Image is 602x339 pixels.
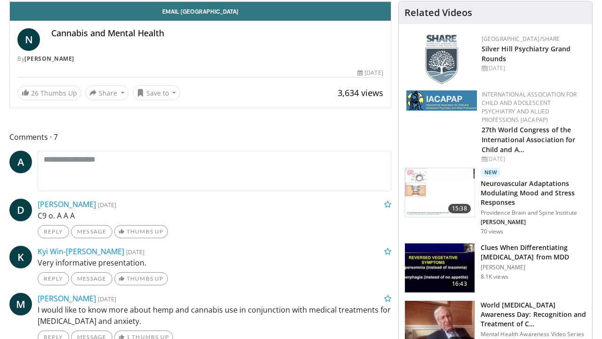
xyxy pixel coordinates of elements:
p: C9 o. A A A [38,210,391,221]
video-js: Video Player [10,1,391,2]
a: N [17,28,40,51]
span: 26 [31,89,39,97]
button: Share [85,85,129,100]
p: [PERSON_NAME] [481,264,586,271]
a: 27th World Congress of the International Association for Child and A… [482,125,576,154]
span: 16:43 [448,279,471,289]
button: Save to [133,85,181,100]
a: D [9,199,32,221]
h3: Neurovascular Adaptations Modulating Mood and Stress Responses [481,179,586,207]
a: [PERSON_NAME] [38,293,96,304]
small: [DATE] [98,201,116,209]
a: Message [71,225,112,238]
img: a6520382-d332-4ed3-9891-ee688fa49237.150x105_q85_crop-smart_upscale.jpg [405,243,475,292]
a: International Association for Child and Adolescent Psychiatry and Allied Professions (IACAPAP) [482,90,577,124]
img: 4562edde-ec7e-4758-8328-0659f7ef333d.150x105_q85_crop-smart_upscale.jpg [405,168,475,217]
span: Comments 7 [9,131,391,143]
h3: Clues When Differentiating [MEDICAL_DATA] from MDD [481,243,586,262]
a: [PERSON_NAME] [24,55,74,63]
span: 3,634 views [338,87,383,98]
a: Thumbs Up [114,272,167,285]
img: 2a9917ce-aac2-4f82-acde-720e532d7410.png.150x105_q85_autocrop_double_scale_upscale_version-0.2.png [406,90,477,111]
p: 8.1K views [481,273,508,281]
div: By [17,55,383,63]
img: f8aaeb6d-318f-4fcf-bd1d-54ce21f29e87.png.150x105_q85_autocrop_double_scale_upscale_version-0.2.png [425,35,458,84]
h4: Cannabis and Mental Health [51,28,383,39]
p: 70 views [481,228,504,235]
div: [DATE] [357,69,383,77]
a: 26 Thumbs Up [17,86,81,100]
small: [DATE] [126,248,144,256]
a: Thumbs Up [114,225,167,238]
span: 15:38 [448,204,471,213]
a: [PERSON_NAME] [38,199,96,210]
div: [DATE] [482,64,585,73]
a: Kyi Win-[PERSON_NAME] [38,246,124,257]
p: [PERSON_NAME] [481,218,586,226]
div: [DATE] [482,155,585,163]
a: Message [71,272,112,285]
h3: World [MEDICAL_DATA] Awareness Day: Recognition and Treatment of C… [481,300,586,329]
p: I would like to know more about hemp and cannabis use in conjunction with medical treatments for ... [38,304,391,327]
a: 16:43 Clues When Differentiating [MEDICAL_DATA] from MDD [PERSON_NAME] 8.1K views [404,243,586,293]
a: [GEOGRAPHIC_DATA]/SHARE [482,35,560,43]
a: 15:38 New Neurovascular Adaptations Modulating Mood and Stress Responses Providence Brain and Spi... [404,168,586,235]
a: K [9,246,32,268]
p: Very informative presentation. [38,257,391,268]
p: New [481,168,501,177]
h4: Related Videos [404,7,472,18]
a: A [9,151,32,173]
p: Providence Brain and Spine Institute [481,209,586,217]
a: Reply [38,225,69,238]
small: [DATE] [98,295,116,303]
a: M [9,293,32,315]
a: Silver Hill Psychiatry Grand Rounds [482,44,571,63]
p: Mental Health Awareness Video Series [481,331,586,338]
a: Reply [38,272,69,285]
a: Email [GEOGRAPHIC_DATA] [10,2,391,21]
